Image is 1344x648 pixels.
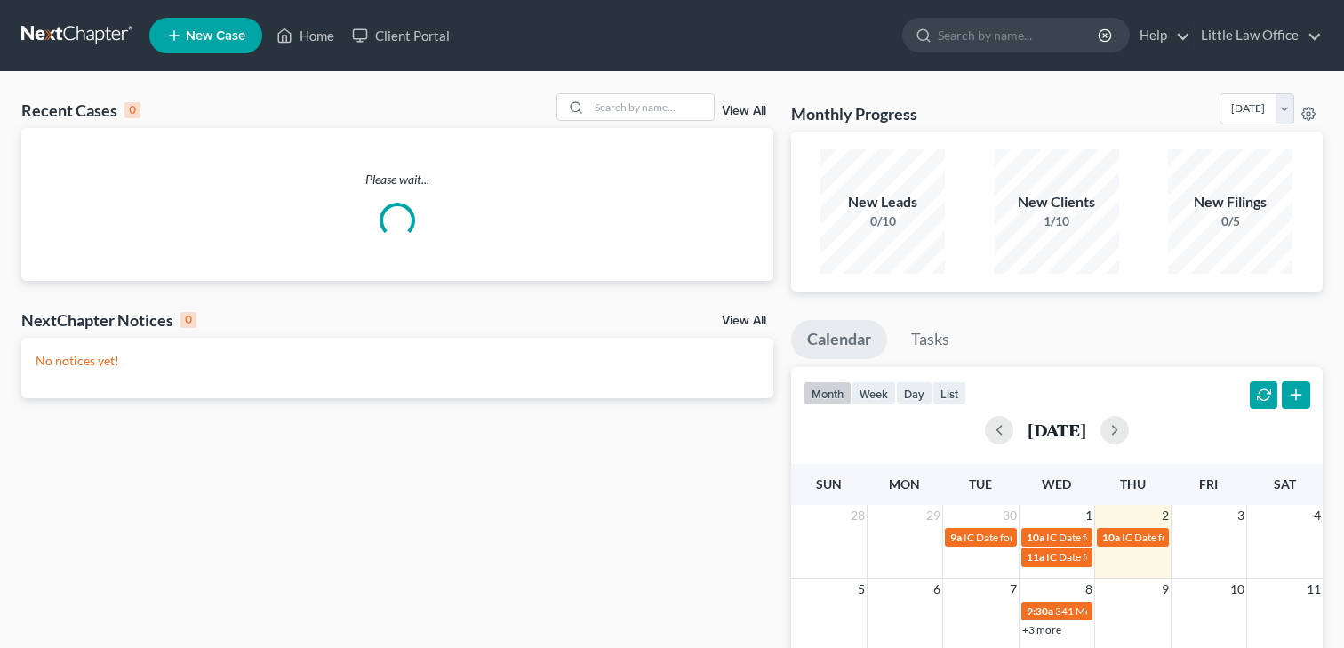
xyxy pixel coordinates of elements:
[722,105,766,117] a: View All
[124,102,140,118] div: 0
[1027,531,1044,544] span: 10a
[589,94,714,120] input: Search by name...
[1084,579,1094,600] span: 8
[1199,476,1218,492] span: Fri
[995,192,1119,212] div: New Clients
[1022,623,1061,636] a: +3 more
[820,212,945,230] div: 0/10
[1168,192,1292,212] div: New Filings
[889,476,920,492] span: Mon
[1160,505,1171,526] span: 2
[21,309,196,331] div: NextChapter Notices
[1008,579,1019,600] span: 7
[1192,20,1322,52] a: Little Law Office
[791,320,887,359] a: Calendar
[1028,420,1086,439] h2: [DATE]
[852,381,896,405] button: week
[343,20,459,52] a: Client Portal
[1236,505,1246,526] span: 3
[896,381,932,405] button: day
[924,505,942,526] span: 29
[186,29,245,43] span: New Case
[21,100,140,121] div: Recent Cases
[895,320,965,359] a: Tasks
[21,171,773,188] p: Please wait...
[1131,20,1190,52] a: Help
[804,381,852,405] button: month
[856,579,867,600] span: 5
[1084,505,1094,526] span: 1
[849,505,867,526] span: 28
[268,20,343,52] a: Home
[36,352,759,370] p: No notices yet!
[938,19,1100,52] input: Search by name...
[1120,476,1146,492] span: Thu
[932,579,942,600] span: 6
[180,312,196,328] div: 0
[1046,531,1290,544] span: IC Date for [PERSON_NAME][GEOGRAPHIC_DATA]
[1102,531,1120,544] span: 10a
[1274,476,1296,492] span: Sat
[820,192,945,212] div: New Leads
[1228,579,1246,600] span: 10
[950,531,962,544] span: 9a
[995,212,1119,230] div: 1/10
[1168,212,1292,230] div: 0/5
[722,315,766,327] a: View All
[1160,579,1171,600] span: 9
[1305,579,1323,600] span: 11
[1027,604,1053,618] span: 9:30a
[1027,550,1044,564] span: 11a
[1001,505,1019,526] span: 30
[1122,531,1258,544] span: IC Date for [PERSON_NAME]
[791,103,917,124] h3: Monthly Progress
[1055,604,1215,618] span: 341 Meeting for [PERSON_NAME]
[1046,550,1182,564] span: IC Date for [PERSON_NAME]
[969,476,992,492] span: Tue
[1312,505,1323,526] span: 4
[932,381,966,405] button: list
[964,531,1100,544] span: IC Date for [PERSON_NAME]
[816,476,842,492] span: Sun
[1042,476,1071,492] span: Wed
